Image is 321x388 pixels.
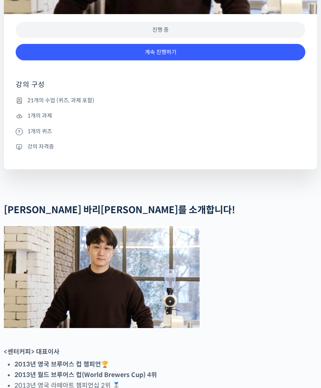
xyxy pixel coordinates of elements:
a: 설정 [101,248,150,268]
h4: 강의 구성 [16,80,305,96]
li: 1개의 과제 [16,112,305,121]
strong: [PERSON_NAME] 바리[PERSON_NAME]를 소개합니다! [4,205,235,216]
strong: <센터커피> 대표이사 [4,348,60,356]
a: 홈 [2,248,52,268]
span: 홈 [25,260,29,267]
a: 계속 진행하기 [16,44,305,61]
strong: 2013년 월드 브루어스 컵(World Brewers Cup) 4위 [14,371,157,379]
a: 대화 [52,248,101,268]
span: 설정 [121,260,130,267]
li: 강의 자격증 [16,142,305,152]
li: 21개의 수업 (퀴즈, 과제 포함) [16,96,305,105]
li: 1개의 퀴즈 [16,127,305,136]
div: 진행 중 [16,22,305,38]
li: 🏆 [14,359,317,370]
span: 대화 [72,261,81,267]
strong: 2013년 영국 브루어스 컵 챔피언 [14,361,101,369]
